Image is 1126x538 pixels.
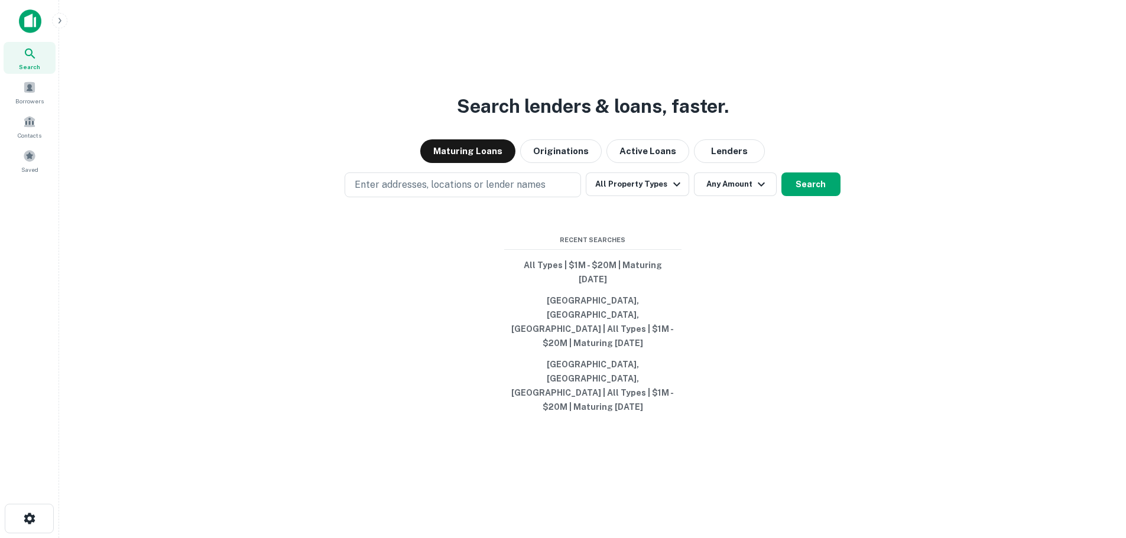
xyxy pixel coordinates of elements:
[781,172,841,196] button: Search
[19,62,40,71] span: Search
[1067,444,1126,500] iframe: Chat Widget
[4,145,56,177] a: Saved
[15,96,44,106] span: Borrowers
[504,290,682,354] button: [GEOGRAPHIC_DATA], [GEOGRAPHIC_DATA], [GEOGRAPHIC_DATA] | All Types | $1M - $20M | Maturing [DATE]
[355,178,546,192] p: Enter addresses, locations or lender names
[345,172,581,197] button: Enter addresses, locations or lender names
[694,139,765,163] button: Lenders
[504,354,682,418] button: [GEOGRAPHIC_DATA], [GEOGRAPHIC_DATA], [GEOGRAPHIC_DATA] | All Types | $1M - $20M | Maturing [DATE]
[420,139,515,163] button: Maturing Loans
[586,172,689,196] button: All Property Types
[520,139,602,163] button: Originations
[4,42,56,74] a: Search
[606,139,689,163] button: Active Loans
[4,76,56,108] a: Borrowers
[18,131,41,140] span: Contacts
[4,110,56,142] a: Contacts
[504,235,682,245] span: Recent Searches
[19,9,41,33] img: capitalize-icon.png
[21,165,38,174] span: Saved
[694,172,777,196] button: Any Amount
[457,92,729,120] h3: Search lenders & loans, faster.
[504,255,682,290] button: All Types | $1M - $20M | Maturing [DATE]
